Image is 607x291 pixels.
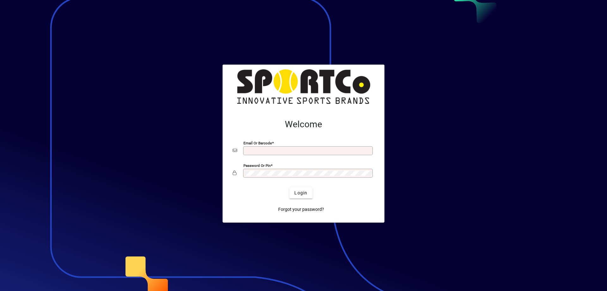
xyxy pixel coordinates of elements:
[243,141,272,145] mat-label: Email or Barcode
[233,119,374,130] h2: Welcome
[294,190,307,196] span: Login
[276,204,327,215] a: Forgot your password?
[243,163,271,168] mat-label: Password or Pin
[289,187,312,199] button: Login
[278,206,324,213] span: Forgot your password?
